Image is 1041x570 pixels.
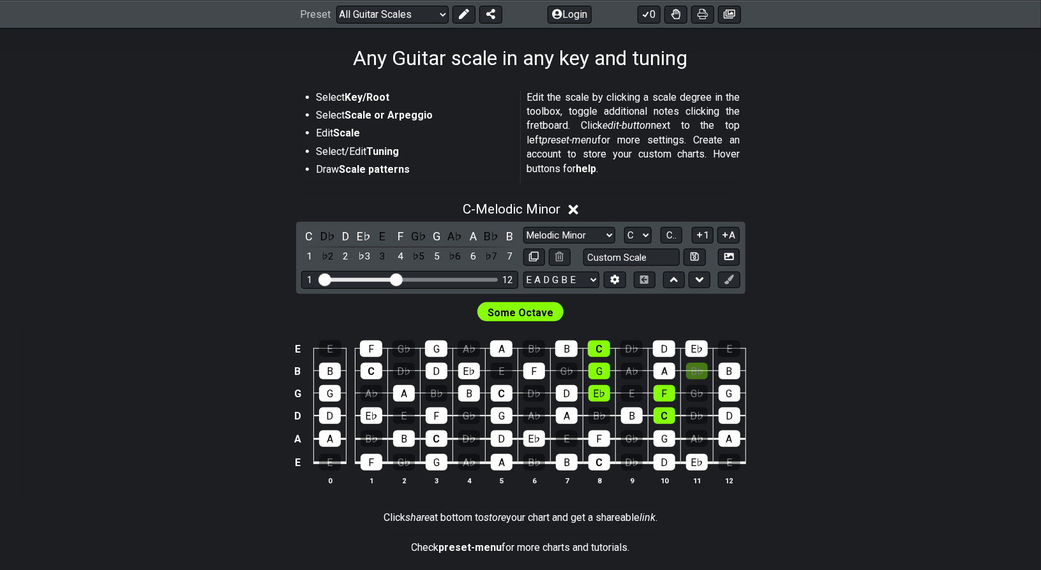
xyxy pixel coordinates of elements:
[439,541,502,553] strong: preset-menu
[684,249,705,266] button: Store user defined scale
[654,385,675,402] div: F
[588,340,610,357] div: C
[361,407,382,424] div: E♭
[393,454,415,471] div: G♭
[719,430,740,447] div: A
[319,454,341,471] div: E
[465,248,481,265] div: toggle scale degree
[620,340,643,357] div: D♭
[412,541,630,555] p: Check for more charts and tutorials.
[543,134,598,146] em: preset-menu
[425,340,447,357] div: G
[556,454,578,471] div: B
[479,5,502,23] button: Share Preset
[523,407,545,424] div: A♭
[356,228,372,245] div: toggle pitch class
[648,474,680,487] th: 10
[686,363,708,379] div: B♭
[458,430,480,447] div: D♭
[458,363,480,379] div: E♭
[465,228,481,245] div: toggle pitch class
[308,275,313,286] div: 1
[301,248,318,265] div: toggle scale degree
[518,474,550,487] th: 6
[686,454,708,471] div: E♭
[640,511,655,523] em: link
[317,91,512,108] li: Select
[345,109,433,121] strong: Scale or Arpeggio
[491,385,513,402] div: C
[604,272,625,289] button: Edit Tuning
[718,249,740,266] button: Create Image
[374,248,391,265] div: toggle scale degree
[588,454,610,471] div: C
[453,474,485,487] th: 4
[319,340,341,357] div: E
[290,405,305,428] td: D
[523,340,545,357] div: B♭
[426,454,447,471] div: G
[458,385,480,402] div: B
[719,407,740,424] div: D
[405,511,430,523] em: share
[719,385,740,402] div: G
[483,228,500,245] div: toggle pitch class
[718,5,741,23] button: Create image
[603,119,651,131] em: edit-button
[393,340,415,357] div: G♭
[290,360,305,383] td: B
[523,249,545,266] button: Copy
[319,385,341,402] div: G
[621,407,643,424] div: B
[453,5,476,23] button: Edit Preset
[548,5,592,23] button: Login
[290,338,305,360] td: E
[458,407,480,424] div: G♭
[549,249,571,266] button: Delete
[483,248,500,265] div: toggle scale degree
[410,248,427,265] div: toggle scale degree
[340,163,410,175] strong: Scale patterns
[426,407,447,424] div: F
[319,363,341,379] div: B
[426,363,447,379] div: D
[621,363,643,379] div: A♭
[664,5,687,23] button: Toggle Dexterity for all fretkits
[420,474,453,487] th: 3
[361,363,382,379] div: C
[319,228,336,245] div: toggle pitch class
[583,474,615,487] th: 8
[334,127,361,139] strong: Scale
[393,407,415,424] div: E
[653,340,675,357] div: D
[319,407,341,424] div: D
[523,363,545,379] div: F
[621,385,643,402] div: E
[654,407,675,424] div: C
[345,91,390,103] strong: Key/Root
[523,385,545,402] div: D♭
[301,8,331,20] span: Preset
[555,340,578,357] div: B
[356,248,372,265] div: toggle scale degree
[290,427,305,451] td: A
[654,430,675,447] div: G
[718,272,740,289] button: First click edit preset to enable marker editing
[393,430,415,447] div: B
[387,474,420,487] th: 2
[447,248,463,265] div: toggle scale degree
[338,248,354,265] div: toggle scale degree
[523,272,599,289] select: Tuning
[624,227,652,244] select: Tonic/Root
[685,340,708,357] div: E♭
[663,272,685,289] button: Move up
[719,363,740,379] div: B
[686,385,708,402] div: G♭
[290,451,305,475] td: E
[689,272,710,289] button: Move down
[458,454,480,471] div: A♭
[692,227,714,244] button: 1
[686,407,708,424] div: D♭
[319,430,341,447] div: A
[501,248,518,265] div: toggle scale degree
